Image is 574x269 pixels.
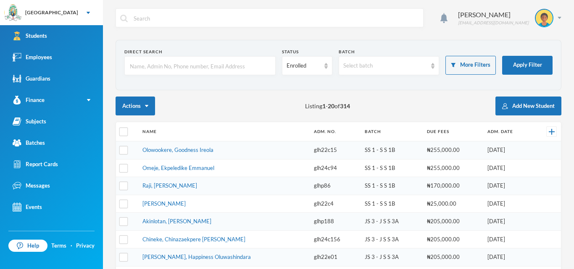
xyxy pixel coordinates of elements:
[305,102,350,110] span: Listing - of
[423,213,483,231] td: ₦205,000.00
[13,203,42,212] div: Events
[483,195,533,213] td: [DATE]
[71,242,72,250] div: ·
[445,56,496,75] button: More Filters
[483,159,533,177] td: [DATE]
[51,242,66,250] a: Terms
[310,230,361,248] td: glh24c156
[142,236,245,243] a: Chineke, Chinazaekpere [PERSON_NAME]
[483,177,533,195] td: [DATE]
[13,96,45,104] div: Finance
[310,213,361,231] td: glhp188
[536,10,553,26] img: STUDENT
[282,49,332,55] div: Status
[142,165,214,171] a: Omeje, Ekpeledike Emmanuel
[423,230,483,248] td: ₦205,000.00
[142,146,213,153] a: Olowookere, Goodness Ireola
[361,230,423,248] td: JS 3 - J S S 3A
[310,141,361,159] td: glh22c15
[310,195,361,213] td: glh22c4
[361,122,423,141] th: Batch
[423,141,483,159] td: ₦255,000.00
[142,200,186,207] a: [PERSON_NAME]
[423,177,483,195] td: ₦170,000.00
[124,49,276,55] div: Direct Search
[483,122,533,141] th: Adm. Date
[13,117,46,126] div: Subjects
[549,129,555,135] img: +
[483,213,533,231] td: [DATE]
[5,5,21,21] img: logo
[76,242,95,250] a: Privacy
[120,15,128,22] img: search
[142,253,251,260] a: [PERSON_NAME], Happiness Oluwashindara
[13,53,52,62] div: Employees
[483,141,533,159] td: [DATE]
[310,122,361,141] th: Adm. No.
[328,102,334,110] b: 20
[458,10,529,20] div: [PERSON_NAME]
[423,122,483,141] th: Due Fees
[361,159,423,177] td: SS 1 - S S 1B
[310,159,361,177] td: glh24c94
[138,122,310,141] th: Name
[502,56,553,75] button: Apply Filter
[322,102,326,110] b: 1
[8,240,47,252] a: Help
[361,177,423,195] td: SS 1 - S S 1B
[13,181,50,190] div: Messages
[142,182,197,189] a: Raji, [PERSON_NAME]
[13,160,58,169] div: Report Cards
[339,49,440,55] div: Batch
[423,195,483,213] td: ₦25,000.00
[287,62,320,70] div: Enrolled
[13,74,50,83] div: Guardians
[340,102,350,110] b: 314
[343,62,427,70] div: Select batch
[361,248,423,266] td: JS 3 - J S S 3A
[13,138,45,147] div: Batches
[310,177,361,195] td: glhp86
[129,57,271,76] input: Name, Admin No, Phone number, Email Address
[142,218,211,225] a: Akinlotan, [PERSON_NAME]
[483,230,533,248] td: [DATE]
[458,20,529,26] div: [EMAIL_ADDRESS][DOMAIN_NAME]
[25,9,78,16] div: [GEOGRAPHIC_DATA]
[13,31,47,40] div: Students
[133,9,419,28] input: Search
[423,248,483,266] td: ₦205,000.00
[310,248,361,266] td: glh22e01
[116,97,155,115] button: Actions
[361,195,423,213] td: SS 1 - S S 1B
[361,141,423,159] td: SS 1 - S S 1B
[483,248,533,266] td: [DATE]
[423,159,483,177] td: ₦255,000.00
[495,97,561,115] button: Add New Student
[361,213,423,231] td: JS 3 - J S S 3A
